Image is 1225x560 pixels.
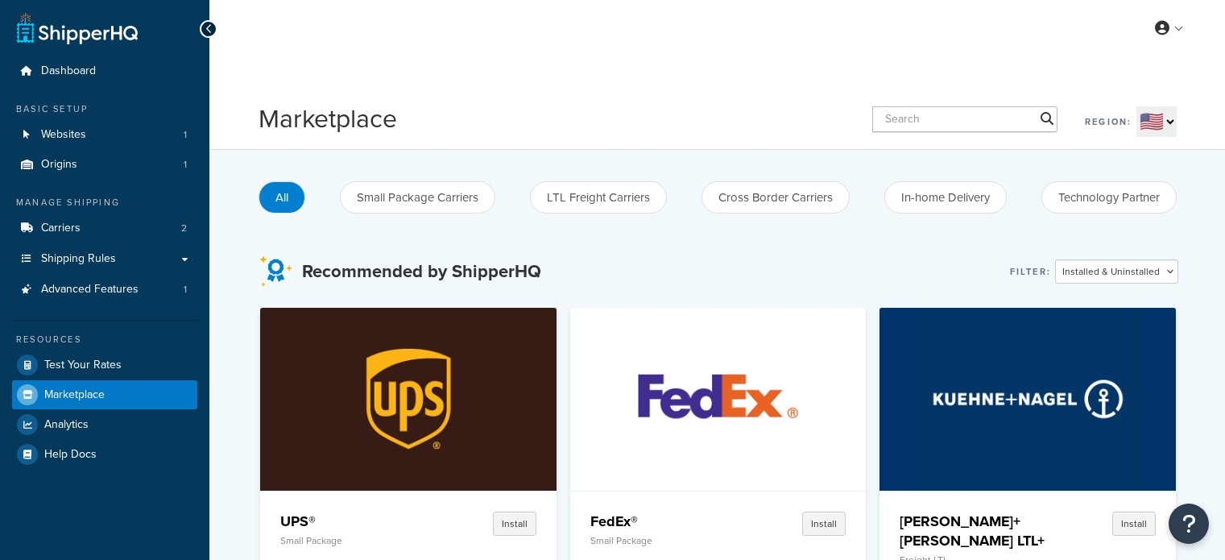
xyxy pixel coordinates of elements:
button: Open Resource Center [1169,504,1209,544]
span: 1 [184,158,187,172]
li: Carriers [12,214,197,243]
button: Technology Partner [1041,181,1177,214]
button: Install [802,512,846,536]
p: Small Package [590,535,743,546]
a: Analytics [12,410,197,439]
span: Dashboard [41,64,96,78]
a: Websites1 [12,120,197,150]
p: Small Package [280,535,433,546]
button: Small Package Carriers [340,181,495,214]
a: Shipping Rules [12,244,197,274]
img: UPS® [295,308,523,490]
span: Test Your Rates [44,359,122,372]
span: 1 [184,128,187,142]
li: Advanced Features [12,275,197,305]
li: Origins [12,150,197,180]
h3: Recommended by ShipperHQ [302,262,541,281]
label: Filter: [1010,260,1051,283]
div: Basic Setup [12,102,197,116]
span: Shipping Rules [41,252,116,266]
img: FedEx® [604,308,832,490]
h4: [PERSON_NAME]+[PERSON_NAME] LTL+ [900,512,1053,550]
span: Carriers [41,222,81,235]
a: Origins1 [12,150,197,180]
span: Help Docs [44,448,97,462]
div: Manage Shipping [12,196,197,209]
a: Carriers2 [12,214,197,243]
div: Resources [12,333,197,346]
label: Region: [1085,110,1132,133]
span: Advanced Features [41,283,139,297]
img: Kuehne+Nagel LTL+ [914,308,1142,490]
button: In-home Delivery [884,181,1007,214]
button: Cross Border Carriers [701,181,850,214]
h1: Marketplace [259,101,397,137]
button: LTL Freight Carriers [530,181,667,214]
button: Install [493,512,536,536]
span: 2 [181,222,187,235]
span: Origins [41,158,77,172]
button: All [259,181,305,214]
a: Dashboard [12,56,197,86]
span: Websites [41,128,86,142]
a: Help Docs [12,440,197,469]
span: Marketplace [44,388,105,402]
li: Websites [12,120,197,150]
span: 1 [184,283,187,297]
a: Marketplace [12,380,197,409]
a: Test Your Rates [12,351,197,380]
h4: FedEx® [590,512,743,531]
h4: UPS® [280,512,433,531]
button: Install [1112,512,1156,536]
input: Search [872,106,1057,132]
span: Analytics [44,418,89,432]
a: Advanced Features1 [12,275,197,305]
